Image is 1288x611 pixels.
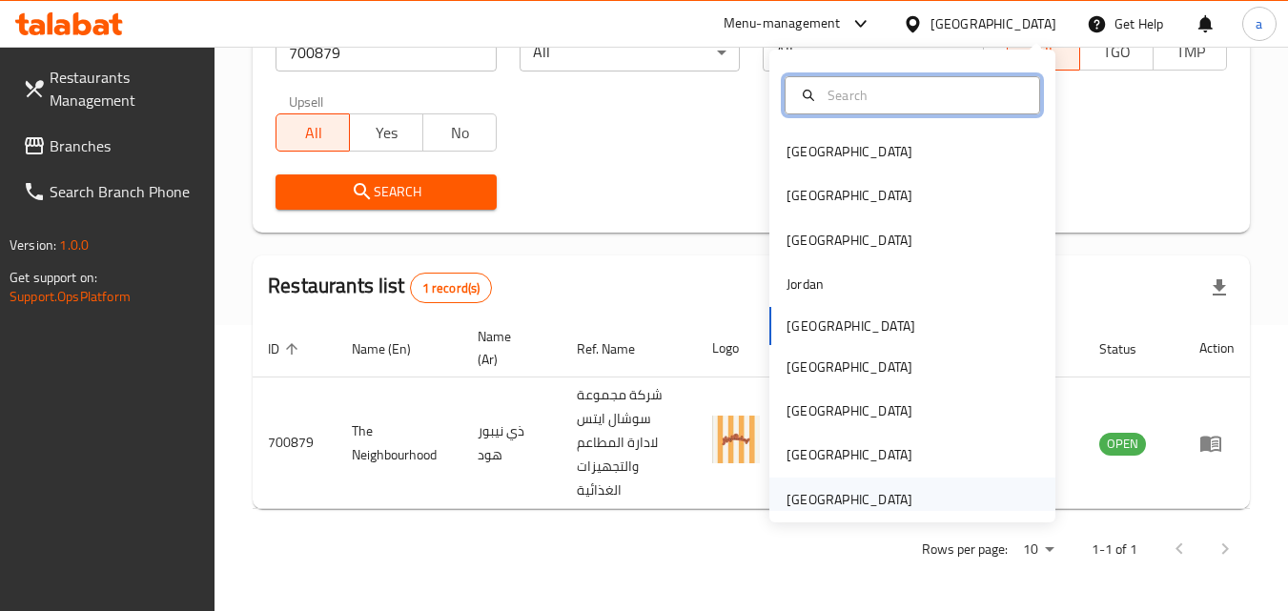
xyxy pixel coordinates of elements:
[59,233,89,257] span: 1.0.0
[462,377,562,509] td: ذي نيبور هود
[289,94,324,108] label: Upsell
[1092,538,1137,561] p: 1-1 of 1
[10,233,56,257] span: Version:
[1256,13,1262,34] span: a
[8,169,215,214] a: Search Branch Phone
[10,284,131,309] a: Support.OpsPlatform
[422,113,497,152] button: No
[253,319,1250,509] table: enhanced table
[787,400,912,421] div: [GEOGRAPHIC_DATA]
[253,377,337,509] td: 700879
[820,85,1028,106] input: Search
[1099,433,1146,455] span: OPEN
[8,123,215,169] a: Branches
[50,180,200,203] span: Search Branch Phone
[410,273,493,303] div: Total records count
[763,33,983,71] div: All
[1079,32,1154,71] button: TGO
[787,444,912,465] div: [GEOGRAPHIC_DATA]
[930,13,1056,34] div: [GEOGRAPHIC_DATA]
[276,113,350,152] button: All
[1153,32,1227,71] button: TMP
[520,33,740,71] div: All
[431,119,489,147] span: No
[562,377,697,509] td: شركة مجموعة سوشال ايتس لادارة المطاعم والتجهيزات الغذائية
[50,134,200,157] span: Branches
[276,174,496,210] button: Search
[1099,337,1161,360] span: Status
[276,33,496,71] input: Search for restaurant name or ID..
[268,272,492,303] h2: Restaurants list
[1099,433,1146,456] div: OPEN
[10,265,97,290] span: Get support on:
[712,416,760,463] img: The Neighbourhood
[1088,38,1146,66] span: TGO
[1184,319,1250,377] th: Action
[1015,536,1061,564] div: Rows per page:
[724,12,841,35] div: Menu-management
[577,337,660,360] span: Ref. Name
[352,337,436,360] span: Name (En)
[787,141,912,162] div: [GEOGRAPHIC_DATA]
[1161,38,1219,66] span: TMP
[787,356,912,377] div: [GEOGRAPHIC_DATA]
[411,279,492,297] span: 1 record(s)
[1196,265,1242,311] div: Export file
[1199,432,1235,455] div: Menu
[337,377,462,509] td: The Neighbourhood
[787,230,912,251] div: [GEOGRAPHIC_DATA]
[697,319,783,377] th: Logo
[787,274,824,295] div: Jordan
[787,185,912,206] div: [GEOGRAPHIC_DATA]
[291,180,480,204] span: Search
[787,489,912,510] div: [GEOGRAPHIC_DATA]
[284,119,342,147] span: All
[349,113,423,152] button: Yes
[922,538,1008,561] p: Rows per page:
[478,325,539,371] span: Name (Ar)
[268,337,304,360] span: ID
[50,66,200,112] span: Restaurants Management
[358,119,416,147] span: Yes
[8,54,215,123] a: Restaurants Management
